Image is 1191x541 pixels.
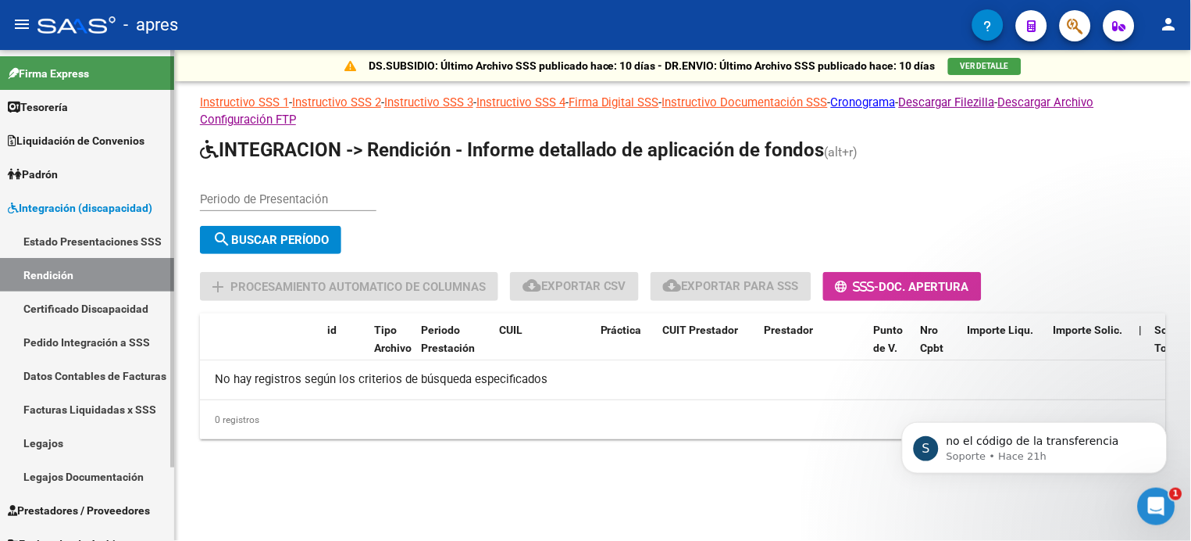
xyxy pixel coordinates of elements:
span: Tipo Archivo [374,324,412,354]
mat-icon: search [212,230,231,249]
span: Prestador [765,324,814,336]
span: Exportar CSV [522,279,626,293]
span: CUIT Prestador [663,324,739,336]
span: Importe Solic. [1054,324,1123,336]
mat-icon: add [209,278,227,296]
span: | [1139,324,1143,336]
a: Instructivo SSS 1 [200,95,289,109]
datatable-header-cell: Punto de V. [868,313,915,382]
a: Firma Digital SSS [569,95,659,109]
datatable-header-cell: Periodo Prestación [415,313,493,382]
span: (alt+r) [825,145,858,159]
a: Instructivo SSS 3 [384,95,473,109]
datatable-header-cell: | [1133,313,1149,382]
button: Exportar CSV [510,272,639,301]
span: 1 [1170,488,1182,500]
span: Doc. Apertura [879,280,969,294]
iframe: Intercom live chat [1138,488,1175,525]
button: -Doc. Apertura [823,272,982,301]
datatable-header-cell: Práctica [594,313,657,382]
a: Descargar Filezilla [899,95,995,109]
span: Firma Express [8,65,89,82]
span: id [327,324,337,336]
p: - - - - - - - - [200,94,1166,128]
a: Instructivo SSS 4 [476,95,565,109]
button: Exportar para SSS [651,272,811,301]
mat-icon: cloud_download [522,276,541,295]
span: Liquidación de Convenios [8,132,144,149]
mat-icon: cloud_download [663,276,682,295]
datatable-header-cell: Importe Liqu. [961,313,1047,382]
span: Periodo Prestación [421,324,475,354]
span: Importe Liqu. [968,324,1034,336]
datatable-header-cell: Prestador [758,313,868,382]
button: Buscar Período [200,226,341,254]
span: Buscar Período [212,233,329,247]
span: CUIL [499,324,522,336]
mat-icon: person [1160,15,1179,34]
span: Práctica [601,324,642,336]
datatable-header-cell: Importe Solic. [1047,313,1133,382]
span: - apres [123,8,178,42]
iframe: Intercom notifications mensaje [879,389,1191,499]
span: VER DETALLE [961,62,1009,70]
mat-icon: menu [12,15,31,34]
span: Procesamiento automatico de columnas [230,280,486,294]
div: 0 registros [200,400,1166,439]
span: Prestadores / Proveedores [8,502,150,519]
span: Punto de V. [874,324,904,354]
datatable-header-cell: id [321,313,368,382]
datatable-header-cell: Nro Cpbt [915,313,961,382]
button: Procesamiento automatico de columnas [200,272,498,301]
datatable-header-cell: CUIL [493,313,594,382]
span: Tesorería [8,99,68,116]
span: Integración (discapacidad) [8,199,152,217]
a: Cronograma [831,95,896,109]
datatable-header-cell: Tipo Archivo [368,313,415,382]
a: Instructivo Documentación SSS [662,95,828,109]
p: DS.SUBSIDIO: Último Archivo SSS publicado hace: 10 días - DR.ENVIO: Último Archivo SSS publicado ... [369,57,936,74]
button: VER DETALLE [948,58,1022,75]
datatable-header-cell: CUIT Prestador [657,313,758,382]
span: Nro Cpbt [921,324,944,354]
span: INTEGRACION -> Rendición - Informe detallado de aplicación de fondos [200,139,825,161]
a: Instructivo SSS 2 [292,95,381,109]
div: No hay registros según los criterios de búsqueda especificados [200,360,1166,399]
span: - [836,280,879,294]
span: Exportar para SSS [663,279,799,293]
span: Padrón [8,166,58,183]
